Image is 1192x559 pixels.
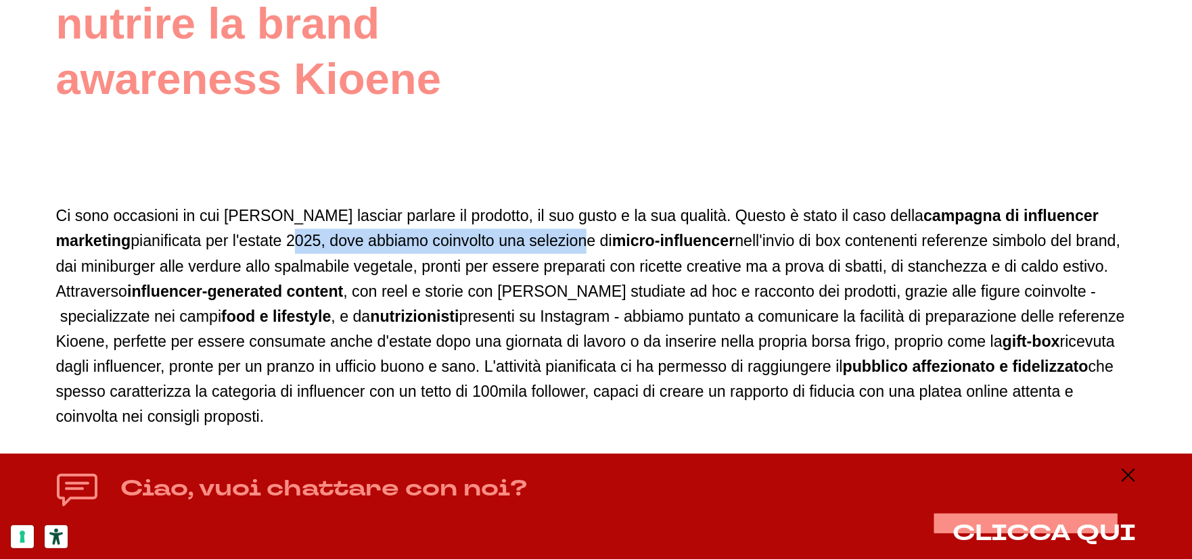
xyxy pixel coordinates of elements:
[55,203,1136,429] p: Ci sono occasioni in cui [PERSON_NAME] lasciar parlare il prodotto, il suo gusto e la sua qualità...
[612,232,735,249] strong: micro-influencer
[953,518,1137,548] span: CLICCA QUI
[953,521,1137,545] button: CLICCA QUI
[127,283,282,300] strong: influencer-generated
[221,308,331,325] strong: food e lifestyle
[120,473,527,504] h4: Ciao, vuoi chattare con noi?
[370,308,459,325] strong: nutrizionisti
[45,525,68,548] button: Strumenti di accessibilità
[1003,333,1060,350] strong: gift-box
[11,525,34,548] button: Le tue preferenze relative al consenso per le tecnologie di tracciamento
[287,283,344,300] strong: content
[843,358,1088,375] strong: pubblico affezionato e fidelizzato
